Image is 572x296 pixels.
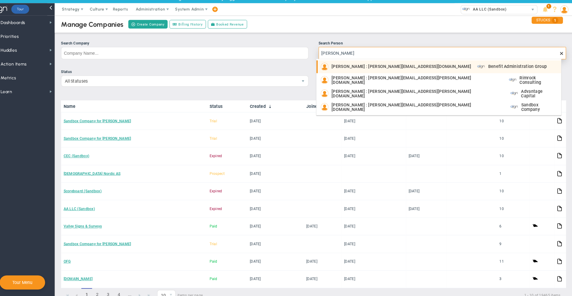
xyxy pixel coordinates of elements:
[13,22,37,35] span: Dashboards
[254,202,310,219] td: [DATE]
[254,219,310,236] td: [DATE]
[566,56,571,60] span: clear
[74,277,103,281] a: [DOMAIN_NAME]
[337,93,505,102] span: [PERSON_NAME] : [PERSON_NAME][EMAIL_ADDRESS][PERSON_NAME][DOMAIN_NAME]
[472,11,508,19] span: AA LLC (Sandbox)
[217,191,229,195] span: Expired
[310,271,347,288] td: [DATE]
[72,46,314,51] div: Search Company
[74,139,141,144] a: Sandbox Company for [PERSON_NAME]
[337,69,473,73] span: [PERSON_NAME] : [PERSON_NAME][EMAIL_ADDRESS][DOMAIN_NAME]
[490,69,547,73] span: Benefit Administration Group
[72,80,304,90] span: All Statuses
[347,219,410,236] td: [DATE]
[310,254,347,271] td: [DATE]
[550,9,560,21] li: Help & Frequently Asked Questions (FAQ)
[347,271,410,288] td: [DATE]
[304,80,314,90] span: select
[100,13,114,17] span: Culture
[347,185,410,202] td: [DATE]
[498,271,531,288] td: 3
[410,150,449,167] td: [DATE]
[120,9,141,21] span: Reports
[337,80,504,89] span: [PERSON_NAME] : [PERSON_NAME][EMAIL_ADDRESS][PERSON_NAME][DOMAIN_NAME]
[138,26,176,34] button: Create Company
[498,150,531,167] td: 10
[72,52,314,64] input: Search Company
[521,80,558,89] span: Rimrock Consulting
[512,107,519,114] img: Sandbox Company
[254,271,310,288] td: [DATE]
[74,260,81,264] a: OFG
[217,208,229,212] span: Expired
[410,185,449,202] td: [DATE]
[479,68,487,75] img: Benefit Administration Group
[347,116,410,133] td: [DATE]
[465,11,472,19] img: 33488.Company.photo
[74,122,141,127] a: Sandbox Company for [PERSON_NAME]
[254,254,310,271] td: [DATE]
[73,13,90,17] span: Strategy
[74,208,105,212] a: AA LLC (Sandbox)
[23,280,46,285] button: Tour Menu
[178,26,214,34] a: Billing History
[254,236,310,253] td: [DATE]
[522,107,558,115] span: Sandbox Company
[337,107,506,115] span: [PERSON_NAME] : [PERSON_NAME][EMAIL_ADDRESS][PERSON_NAME][DOMAIN_NAME]
[498,168,531,185] td: 1
[216,26,254,34] a: Booked Revenue
[326,81,334,88] img: Tom Daly
[13,90,24,102] span: Learn
[74,174,130,178] a: [DEMOGRAPHIC_DATA] Nordic AS
[217,174,232,178] span: Prospect
[510,81,518,88] img: Rimrock Consulting
[312,108,344,112] a: Joined
[347,150,410,167] td: [DATE]
[529,11,538,20] span: select
[217,225,225,230] span: Paid
[13,36,31,48] span: Priorities
[217,243,225,247] span: Trial
[74,108,212,112] a: Name
[560,11,568,20] img: 48978.Person.photo
[254,116,310,133] td: [DATE]
[184,13,212,17] span: System Admin
[326,94,334,101] img: Tom Daly
[254,168,310,185] td: [DATE]
[347,254,410,271] td: [DATE]
[498,116,531,133] td: 10
[217,108,252,112] a: Status
[74,225,112,230] a: Valley Signs & Surveys
[498,219,531,236] td: 6
[541,9,550,21] li: Announcements
[74,157,100,161] a: CEC (Sandbox)
[217,260,225,264] span: Paid
[74,243,141,247] a: Sandbox Company for [PERSON_NAME]
[410,202,449,219] td: [DATE]
[532,23,563,29] div: STUCKS
[498,236,531,253] td: 9
[347,236,410,253] td: [DATE]
[324,46,566,51] div: Search Person
[498,254,531,271] td: 11
[347,202,410,219] td: [DATE]
[310,219,347,236] td: [DATE]
[13,63,38,75] span: Action Items
[13,49,29,62] span: Huddles
[522,93,558,102] span: Advantage Capital
[217,122,225,127] span: Trial
[347,133,410,150] td: [DATE]
[217,277,225,281] span: Paid
[552,23,558,29] span: 1
[217,157,229,161] span: Expired
[217,139,225,144] span: Trial
[498,202,531,219] td: 10
[498,185,531,202] td: 10
[498,133,531,150] td: 10
[145,13,174,17] span: Administration
[326,68,334,75] img: Tom Daly
[13,76,28,89] span: Metrics
[547,10,552,15] span: 1
[72,74,314,79] div: Status
[72,26,133,34] div: Manage Companies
